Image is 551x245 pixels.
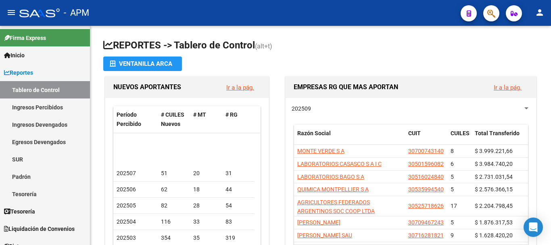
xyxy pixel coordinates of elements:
span: Liquidación de Convenios [4,224,75,233]
span: $ 2.576.366,15 [475,186,513,193]
span: $ 3.984.740,20 [475,161,513,167]
span: 5 [451,186,454,193]
span: [PERSON_NAME] SAU [297,232,352,239]
span: NUEVOS APORTANTES [113,83,181,91]
div: 28 [193,201,219,210]
span: 30716281821 [408,232,444,239]
div: 18 [193,185,219,194]
datatable-header-cell: Período Percibido [113,106,158,133]
span: Inicio [4,51,25,60]
span: # CUILES Nuevos [161,111,184,127]
span: $ 1.628.420,20 [475,232,513,239]
span: Total Transferido [475,130,520,136]
span: 30525718626 [408,203,444,209]
span: $ 3.999.221,66 [475,148,513,154]
div: 35 [193,233,219,243]
span: EMPRESAS RG QUE MAS APORTAN [294,83,398,91]
span: Firma Express [4,34,46,42]
a: Ir a la pág. [494,84,522,91]
div: 51 [161,169,187,178]
button: Ir a la pág. [220,80,261,95]
span: CUILES [451,130,470,136]
span: # RG [225,111,238,118]
datatable-header-cell: # MT [190,106,222,133]
span: MONTE VERDE S A [297,148,344,154]
span: 202503 [117,235,136,241]
div: 319 [225,233,251,243]
div: 354 [161,233,187,243]
div: 62 [161,185,187,194]
span: 5 [451,174,454,180]
span: 30709467243 [408,219,444,226]
div: 20 [193,169,219,178]
span: Razón Social [297,130,331,136]
span: Reportes [4,68,33,77]
span: 202504 [117,218,136,225]
div: 83 [225,217,251,226]
span: 17 [451,203,457,209]
mat-icon: menu [6,8,16,17]
div: 116 [161,217,187,226]
span: LABORATORIOS BAGO S A [297,174,364,180]
span: CUIT [408,130,421,136]
span: Período Percibido [117,111,141,127]
span: 202506 [117,186,136,193]
span: 30516024840 [408,174,444,180]
span: 30700743140 [408,148,444,154]
span: AGRICULTORES FEDERADOS ARGENTINOS SOC COOP LTDA [297,199,375,215]
datatable-header-cell: # CUILES Nuevos [158,106,190,133]
div: 82 [161,201,187,210]
span: 202505 [117,202,136,209]
span: 30501596082 [408,161,444,167]
div: 44 [225,185,251,194]
datatable-header-cell: CUIT [405,125,447,151]
button: Ir a la pág. [487,80,528,95]
span: - APM [64,4,89,22]
div: 54 [225,201,251,210]
span: (alt+t) [255,42,272,50]
span: Tesorería [4,207,35,216]
div: 31 [225,169,251,178]
span: $ 2.204.798,45 [475,203,513,209]
span: # MT [193,111,206,118]
span: 8 [451,148,454,154]
span: [PERSON_NAME] [297,219,340,226]
span: 202509 [292,105,311,112]
h1: REPORTES -> Tablero de Control [103,39,538,53]
datatable-header-cell: CUILES [447,125,472,151]
div: Ventanilla ARCA [110,57,175,71]
span: 5 [451,219,454,226]
span: 6 [451,161,454,167]
span: 30535994540 [408,186,444,193]
a: Ir a la pág. [226,84,254,91]
datatable-header-cell: Total Transferido [472,125,528,151]
span: $ 2.731.031,54 [475,174,513,180]
span: 9 [451,232,454,239]
span: 202507 [117,170,136,176]
button: Ventanilla ARCA [103,57,182,71]
span: LABORATORIOS CASASCO S A I C [297,161,382,167]
span: QUIMICA MONTPELLIER S A [297,186,369,193]
mat-icon: person [535,8,545,17]
datatable-header-cell: # RG [222,106,255,133]
div: 33 [193,217,219,226]
div: Open Intercom Messenger [524,218,543,237]
span: $ 1.876.317,53 [475,219,513,226]
datatable-header-cell: Razón Social [294,125,405,151]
